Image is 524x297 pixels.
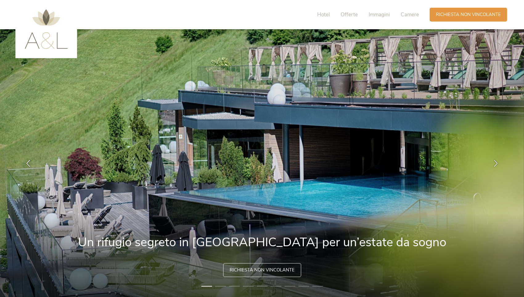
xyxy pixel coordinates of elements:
span: Immagini [369,11,390,18]
span: Offerte [341,11,358,18]
span: Hotel [317,11,330,18]
span: Richiesta non vincolante [230,267,295,273]
span: Camere [401,11,419,18]
img: AMONTI & LUNARIS Wellnessresort [25,9,68,49]
span: Richiesta non vincolante [436,11,501,18]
